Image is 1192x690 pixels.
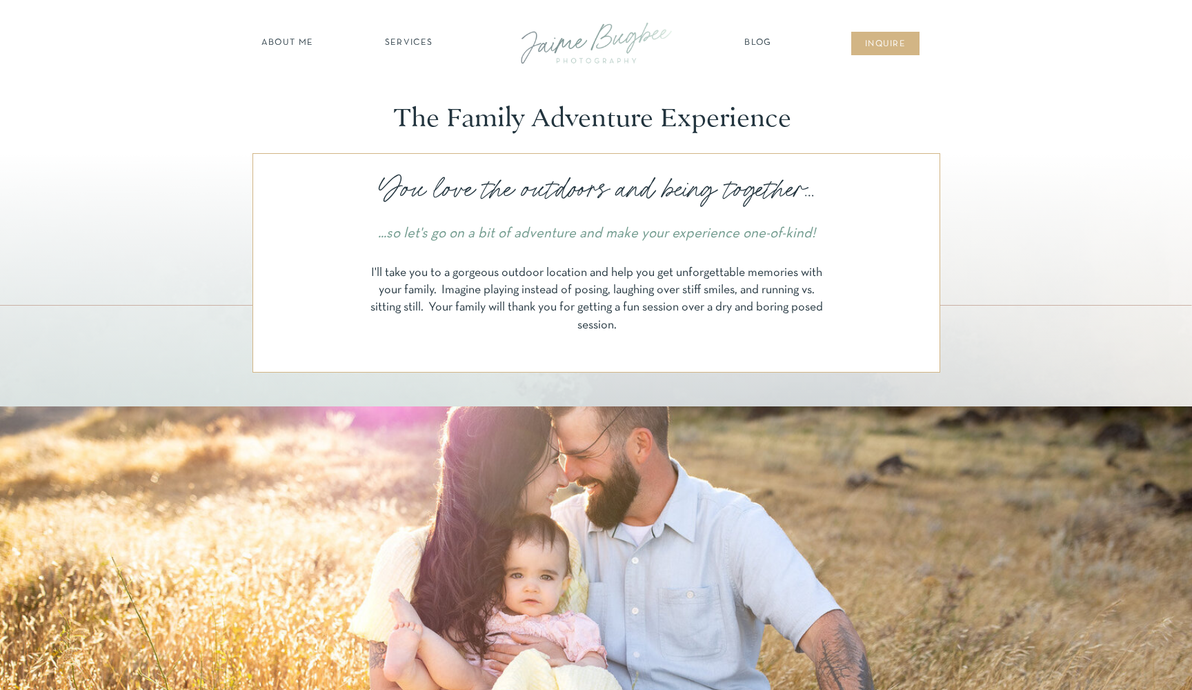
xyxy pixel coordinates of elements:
[367,264,826,342] p: I'll take you to a gorgeous outdoor location and help you get unforgettable memories with your fa...
[741,37,775,50] a: Blog
[378,227,815,240] i: ...so let's go on a bit of adventure and make your experience one-of-kind!
[394,103,798,134] p: The Family Adventure Experience
[370,37,448,50] a: SERVICES
[857,38,913,52] a: inqUIre
[361,170,831,209] p: You love the outdoors and being together...
[257,37,317,50] a: about ME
